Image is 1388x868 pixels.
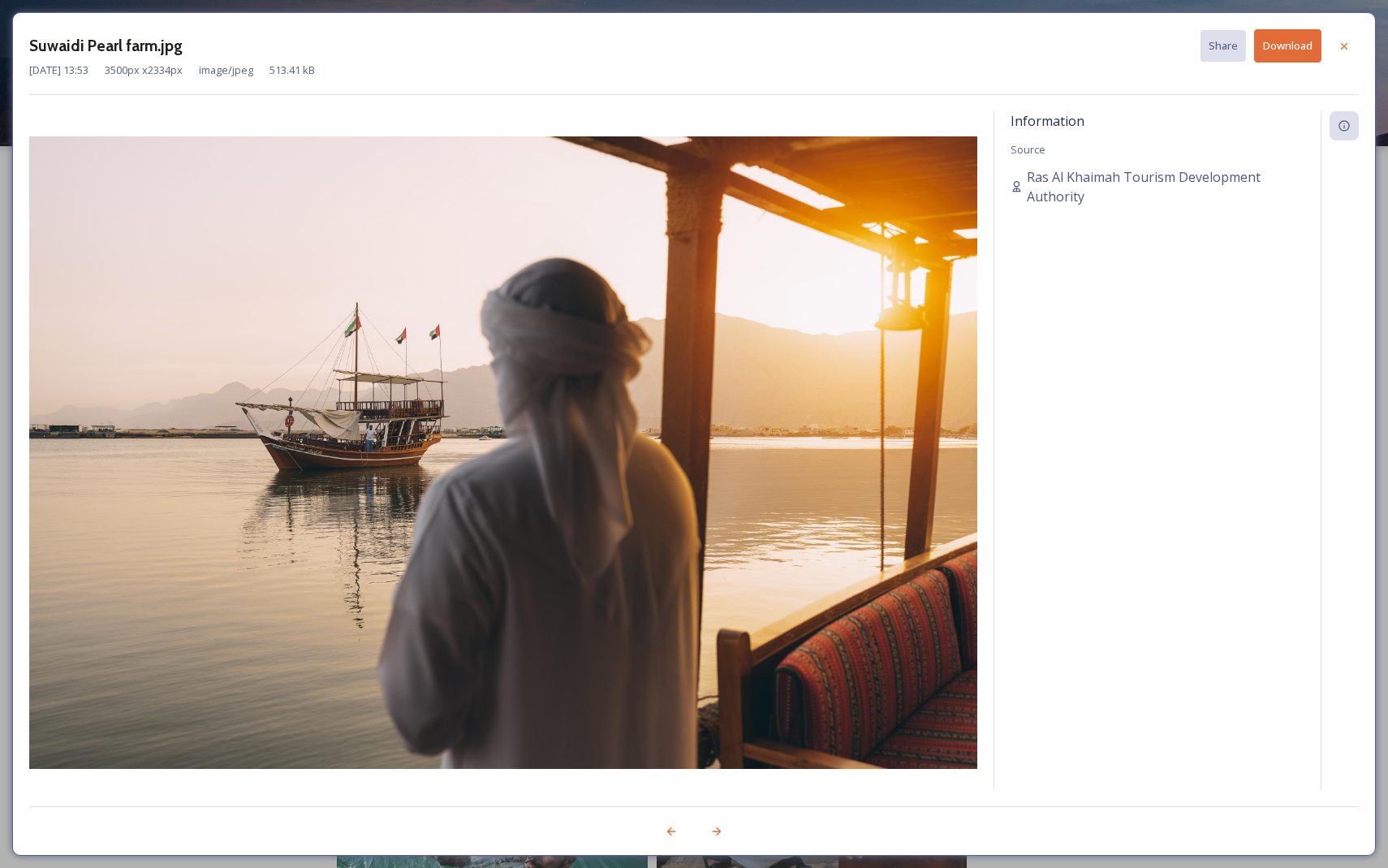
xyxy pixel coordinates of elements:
span: Source [1011,142,1045,157]
span: 513.41 kB [269,63,315,78]
button: Share [1200,30,1246,62]
button: Download [1254,29,1321,63]
span: image/jpeg [199,63,253,78]
span: Information [1011,112,1084,130]
span: Ras Al Khaimah Tourism Development Authority [1027,167,1304,206]
img: B1B0AE4B-85CC-4351-BE0EDDCB9A7159D9.jpg [29,136,977,769]
span: [DATE] 13:53 [29,63,88,78]
span: 3500 px x 2334 px [105,63,183,78]
h3: Suwaidi Pearl farm.jpg [29,34,183,58]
